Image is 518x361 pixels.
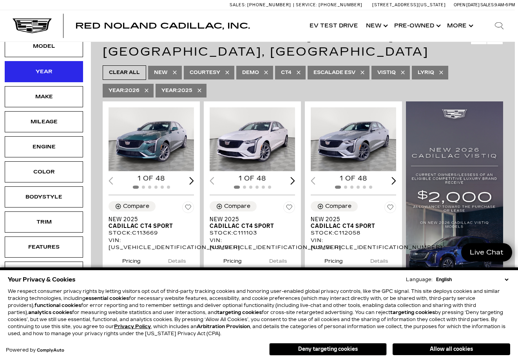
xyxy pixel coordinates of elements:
div: Powered by [6,348,64,353]
div: FueltypeFueltype [5,262,83,283]
button: pricing tab [109,251,154,268]
button: Compare Vehicle [311,201,358,211]
div: 1 / 2 [109,107,194,171]
button: Compare Vehicle [109,201,156,211]
button: pricing tab [311,251,357,268]
u: Privacy Policy [114,324,151,329]
span: New 2025 [109,216,188,223]
span: Escalade ESV [313,68,355,78]
img: Cadillac Dark Logo with Cadillac White Text [13,18,52,33]
strong: essential cookies [85,296,129,301]
a: Pre-Owned [390,10,443,42]
div: MileageMileage [5,111,83,132]
div: Next slide [290,177,295,184]
span: New 2025 [311,216,390,223]
div: Model [24,42,63,51]
img: 2025 Cadillac CT4 Sport 1 [210,107,295,171]
span: Sales: [480,2,494,7]
span: 2025 [161,86,192,96]
span: CT4 [281,68,292,78]
div: ModelModel [5,36,83,57]
span: 48 Vehicles for Sale in [US_STATE][GEOGRAPHIC_DATA], [GEOGRAPHIC_DATA] [103,29,429,59]
strong: functional cookies [34,303,81,308]
div: Stock : C112058 [311,229,396,236]
a: New [362,10,390,42]
a: EV Test Drive [306,10,362,42]
strong: targeting cookies [217,310,262,315]
div: 1 / 2 [311,107,396,171]
div: Search [484,10,515,42]
a: Sales: [PHONE_NUMBER] [230,3,293,7]
span: Demo [242,68,259,78]
div: Trim [24,218,63,226]
div: MakeMake [5,86,83,107]
span: Clear All [109,68,140,78]
div: Make [24,92,63,101]
a: Live Chat [461,243,512,262]
div: 1 of 48 [311,174,396,183]
a: New 2025Cadillac CT4 Sport [311,216,396,229]
div: Features [24,243,63,251]
div: Color [24,168,63,176]
a: New 2025Cadillac CT4 Sport [210,216,295,229]
div: VIN: [US_VEHICLE_IDENTIFICATION_NUMBER] [109,237,194,251]
button: Save Vehicle [283,201,295,216]
div: 1 of 48 [109,174,194,183]
span: 2026 [109,86,139,96]
div: Compare [224,203,250,210]
span: [PHONE_NUMBER] [247,2,291,7]
span: Open [DATE] [454,2,480,7]
span: Year : [109,88,125,93]
span: Courtesy [190,68,220,78]
button: Save Vehicle [182,201,194,216]
strong: Arbitration Provision [197,324,250,329]
a: New 2025Cadillac CT4 Sport [109,216,194,229]
div: Next slide [189,177,194,184]
span: [PHONE_NUMBER] [319,2,362,7]
div: Compare [123,203,149,210]
button: Save Vehicle [384,201,396,216]
div: ColorColor [5,161,83,182]
span: Live Chat [466,248,507,257]
button: details tab [255,251,301,268]
button: More [443,10,476,42]
img: 2025 Cadillac CT4 Sport 1 [109,107,194,171]
p: We respect consumer privacy rights by letting visitors opt out of third-party tracking cookies an... [8,288,510,337]
span: Cadillac CT4 Sport [210,223,289,229]
button: Allow all cookies [393,343,510,355]
img: 2025 Cadillac CT4 Sport 1 [311,107,396,171]
div: EngineEngine [5,136,83,157]
div: Bodystyle [24,193,63,201]
div: Stock : C113669 [109,229,194,236]
button: details tab [357,251,402,268]
button: details tab [154,251,200,268]
div: Engine [24,143,63,151]
div: Stock : C111103 [210,229,295,236]
span: Sales: [230,2,246,7]
a: [STREET_ADDRESS][US_STATE] [372,2,446,7]
div: Year [24,67,63,76]
button: Compare Vehicle [210,201,257,211]
a: ComplyAuto [37,348,64,353]
span: VISTIQ [377,68,396,78]
div: Compare [325,203,351,210]
button: Deny targeting cookies [269,343,387,356]
span: Cadillac CT4 Sport [109,223,188,229]
span: LYRIQ [418,68,434,78]
div: Next slide [391,177,396,184]
div: BodystyleBodystyle [5,186,83,208]
div: YearYear [5,61,83,82]
span: New [154,68,168,78]
div: FeaturesFeatures [5,236,83,258]
span: New 2025 [210,216,289,223]
div: TrimTrim [5,211,83,233]
span: 9 AM-6 PM [494,2,515,7]
a: Red Noland Cadillac, Inc. [75,22,250,30]
span: Service: [296,2,317,7]
div: Mileage [24,117,63,126]
div: VIN: [US_VEHICLE_IDENTIFICATION_NUMBER] [210,237,295,251]
strong: targeting cookies [390,310,435,315]
div: Language: [406,277,433,282]
a: Service: [PHONE_NUMBER] [293,3,364,7]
